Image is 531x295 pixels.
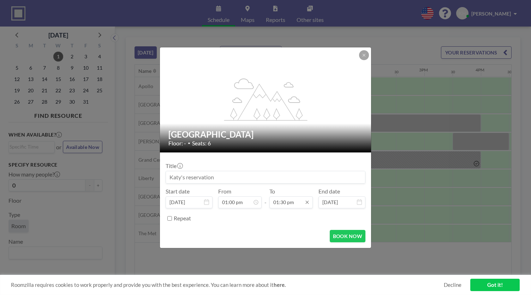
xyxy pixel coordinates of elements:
span: Seats: 6 [192,140,211,147]
input: Katy's reservation [166,171,365,183]
h2: [GEOGRAPHIC_DATA] [168,129,363,140]
label: To [269,188,275,195]
label: End date [318,188,340,195]
span: • [188,140,190,146]
g: flex-grow: 1.2; [224,78,308,120]
span: Roomzilla requires cookies to work properly and provide you with the best experience. You can lea... [11,282,444,288]
label: From [218,188,231,195]
label: Start date [166,188,190,195]
span: - [264,190,267,206]
button: BOOK NOW [330,230,365,242]
span: Floor: - [168,140,186,147]
a: Decline [444,282,461,288]
a: Got it! [470,279,520,291]
label: Repeat [174,215,191,222]
a: here. [274,282,286,288]
label: Title [166,162,182,169]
